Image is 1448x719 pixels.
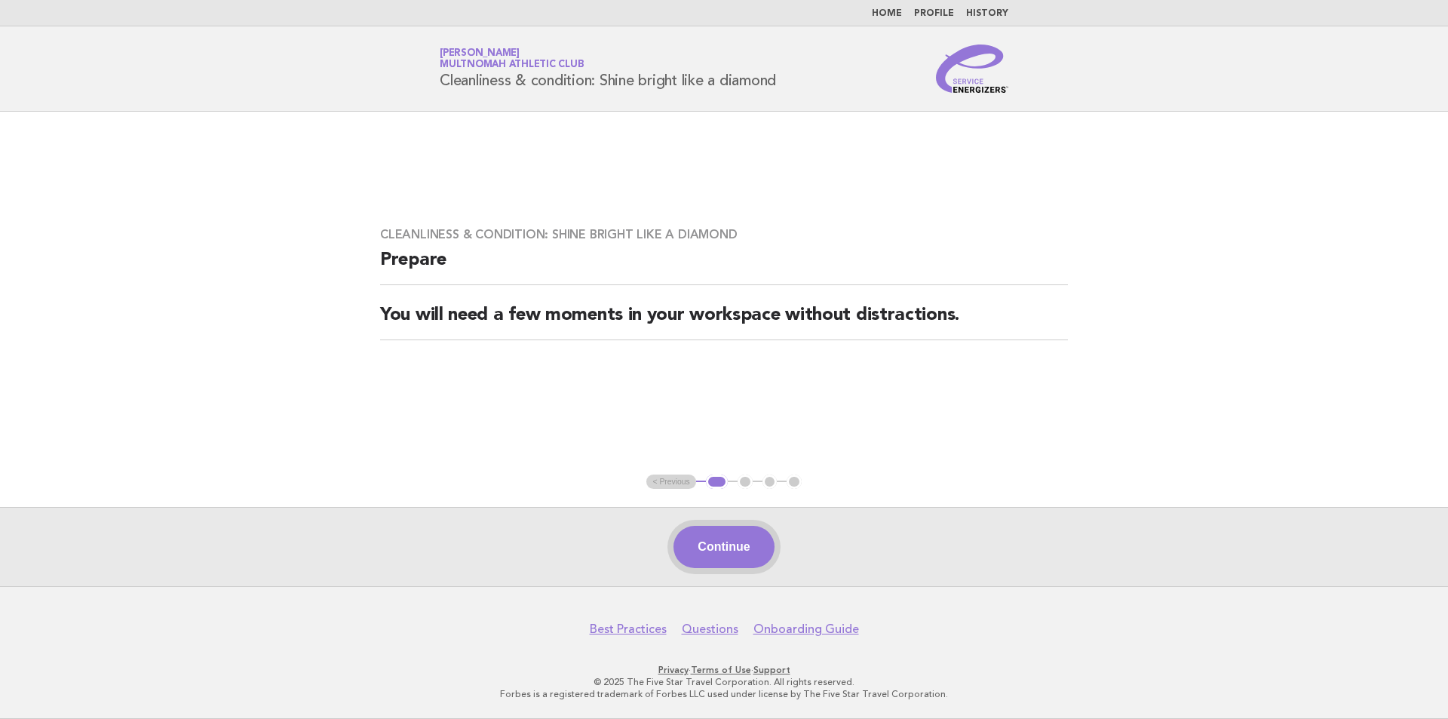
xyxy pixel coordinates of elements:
[380,303,1068,340] h2: You will need a few moments in your workspace without distractions.
[753,665,790,675] a: Support
[658,665,689,675] a: Privacy
[262,664,1186,676] p: · ·
[706,475,728,490] button: 1
[966,9,1008,18] a: History
[673,526,774,568] button: Continue
[914,9,954,18] a: Profile
[380,227,1068,242] h3: Cleanliness & condition: Shine bright like a diamond
[590,622,667,637] a: Best Practices
[872,9,902,18] a: Home
[440,48,584,69] a: [PERSON_NAME]Multnomah Athletic Club
[440,49,776,88] h1: Cleanliness & condition: Shine bright like a diamond
[440,60,584,70] span: Multnomah Athletic Club
[936,45,1008,93] img: Service Energizers
[682,622,738,637] a: Questions
[262,676,1186,688] p: © 2025 The Five Star Travel Corporation. All rights reserved.
[691,665,751,675] a: Terms of Use
[380,248,1068,285] h2: Prepare
[262,688,1186,700] p: Forbes is a registered trademark of Forbes LLC used under license by The Five Star Travel Corpora...
[753,622,859,637] a: Onboarding Guide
